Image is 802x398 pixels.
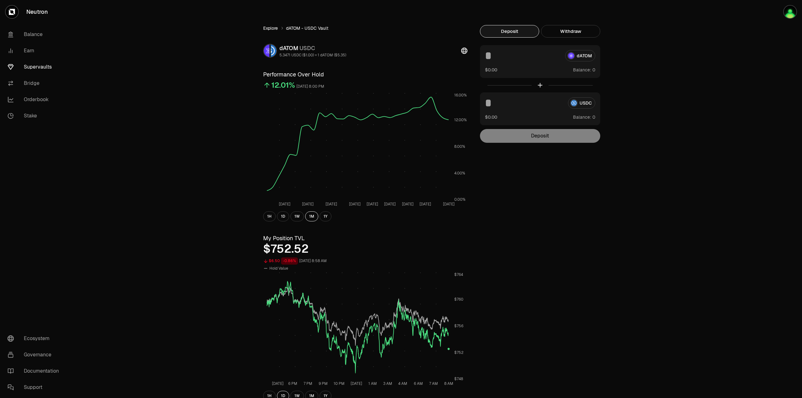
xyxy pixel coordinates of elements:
[263,25,467,31] nav: breadcrumb
[485,66,497,73] button: $0.00
[3,91,68,108] a: Orderbook
[263,25,278,31] a: Explore
[325,202,337,207] tspan: [DATE]
[286,25,328,31] span: dATOM - USDC Vault
[368,381,377,386] tspan: 1 AM
[419,202,431,207] tspan: [DATE]
[351,381,362,386] tspan: [DATE]
[319,381,328,386] tspan: 9 PM
[263,234,467,243] h3: My Position TVL
[429,381,438,386] tspan: 7 AM
[454,350,463,355] tspan: $752
[3,330,68,347] a: Ecosystem
[263,211,276,221] button: 1H
[279,53,346,58] div: 5.3471 USDC ($1.00) = 1 dATOM ($5.35)
[784,6,796,18] img: Neutron
[398,381,407,386] tspan: 4 AM
[573,67,591,73] span: Balance:
[271,80,295,90] div: 12.01%
[271,44,276,57] img: USDC Logo
[3,43,68,59] a: Earn
[485,114,497,120] button: $0.00
[269,266,288,271] span: Hold Value
[302,202,314,207] tspan: [DATE]
[384,202,396,207] tspan: [DATE]
[573,114,591,120] span: Balance:
[402,202,414,207] tspan: [DATE]
[444,381,453,386] tspan: 8 AM
[279,44,346,53] div: dATOM
[454,323,463,328] tspan: $756
[3,26,68,43] a: Balance
[3,347,68,363] a: Governance
[454,171,465,176] tspan: 4.00%
[288,381,297,386] tspan: 6 PM
[299,257,327,265] div: [DATE] 8:58 AM
[443,202,455,207] tspan: [DATE]
[296,83,324,90] div: [DATE] 8:00 PM
[480,25,539,38] button: Deposit
[541,25,600,38] button: Withdraw
[334,381,345,386] tspan: 10 PM
[279,202,290,207] tspan: [DATE]
[263,243,467,255] div: $752.52
[367,202,378,207] tspan: [DATE]
[3,379,68,395] a: Support
[3,59,68,75] a: Supervaults
[383,381,392,386] tspan: 3 AM
[3,108,68,124] a: Stake
[269,257,280,265] div: $6.50
[414,381,423,386] tspan: 6 AM
[454,117,467,122] tspan: 12.00%
[320,211,331,221] button: 1Y
[304,381,312,386] tspan: 7 PM
[3,363,68,379] a: Documentation
[454,144,465,149] tspan: 8.00%
[281,257,298,265] div: -0.86%
[454,197,466,202] tspan: 0.00%
[305,211,318,221] button: 1M
[272,381,284,386] tspan: [DATE]
[454,297,463,302] tspan: $760
[290,211,304,221] button: 1W
[3,75,68,91] a: Bridge
[454,93,467,98] tspan: 16.00%
[454,376,463,381] tspan: $748
[263,70,467,79] h3: Performance Over Hold
[349,202,361,207] tspan: [DATE]
[277,211,289,221] button: 1D
[264,44,269,57] img: dATOM Logo
[454,272,463,277] tspan: $764
[299,44,315,52] span: USDC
